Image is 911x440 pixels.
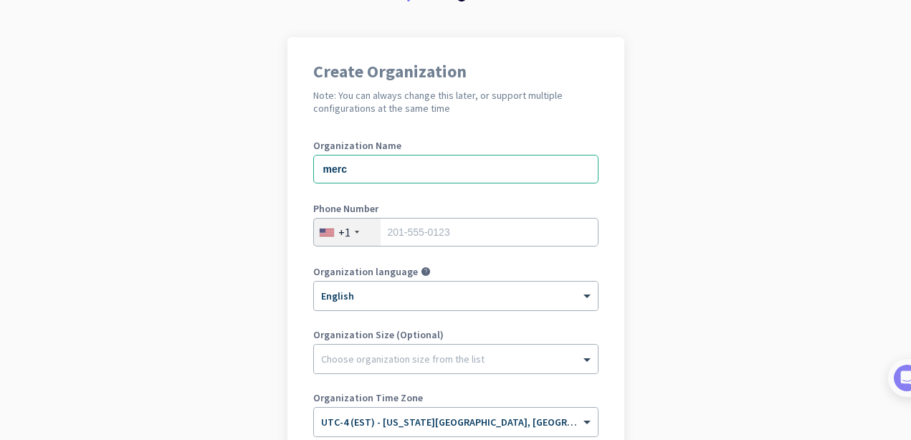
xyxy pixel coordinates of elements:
[313,140,598,150] label: Organization Name
[313,267,418,277] label: Organization language
[421,267,431,277] i: help
[338,225,350,239] div: +1
[313,330,598,340] label: Organization Size (Optional)
[313,89,598,115] h2: Note: You can always change this later, or support multiple configurations at the same time
[313,63,598,80] h1: Create Organization
[313,393,598,403] label: Organization Time Zone
[313,155,598,183] input: What is the name of your organization?
[313,218,598,247] input: 201-555-0123
[313,204,598,214] label: Phone Number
